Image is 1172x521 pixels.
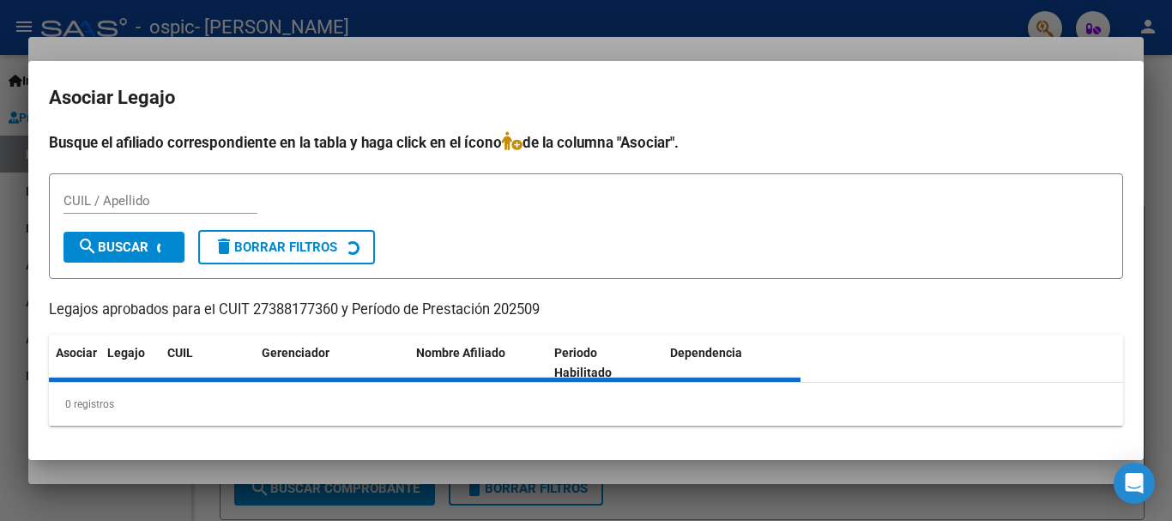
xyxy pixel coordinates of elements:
span: Nombre Afiliado [416,346,505,360]
div: 0 registros [49,383,1123,426]
p: Legajos aprobados para el CUIT 27388177360 y Período de Prestación 202509 [49,300,1123,321]
span: Legajo [107,346,145,360]
mat-icon: search [77,236,98,257]
h4: Busque el afiliado correspondiente en la tabla y haga click en el ícono de la columna "Asociar". [49,131,1123,154]
datatable-header-cell: Gerenciador [255,335,409,391]
datatable-header-cell: Dependencia [663,335,801,391]
span: Borrar Filtros [214,239,337,255]
h2: Asociar Legajo [49,82,1123,114]
datatable-header-cell: CUIL [160,335,255,391]
span: Periodo Habilitado [554,346,612,379]
span: Dependencia [670,346,742,360]
datatable-header-cell: Asociar [49,335,100,391]
button: Borrar Filtros [198,230,375,264]
datatable-header-cell: Nombre Afiliado [409,335,547,391]
div: Open Intercom Messenger [1114,463,1155,504]
button: Buscar [63,232,184,263]
datatable-header-cell: Legajo [100,335,160,391]
span: CUIL [167,346,193,360]
span: Asociar [56,346,97,360]
span: Buscar [77,239,148,255]
datatable-header-cell: Periodo Habilitado [547,335,663,391]
span: Gerenciador [262,346,329,360]
mat-icon: delete [214,236,234,257]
